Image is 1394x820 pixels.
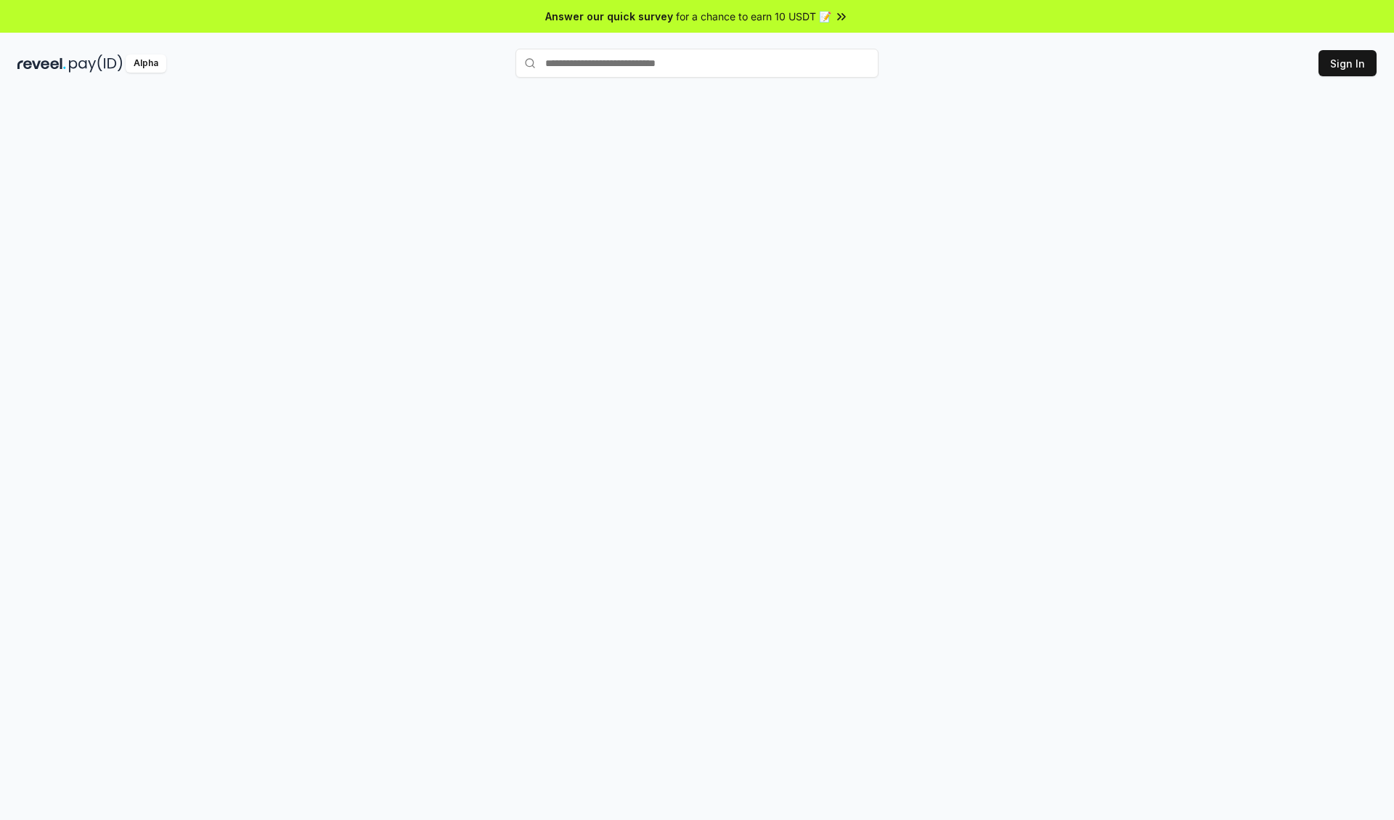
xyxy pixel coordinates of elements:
span: Answer our quick survey [545,9,673,24]
img: pay_id [69,54,123,73]
span: for a chance to earn 10 USDT 📝 [676,9,831,24]
img: reveel_dark [17,54,66,73]
div: Alpha [126,54,166,73]
button: Sign In [1318,50,1377,76]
